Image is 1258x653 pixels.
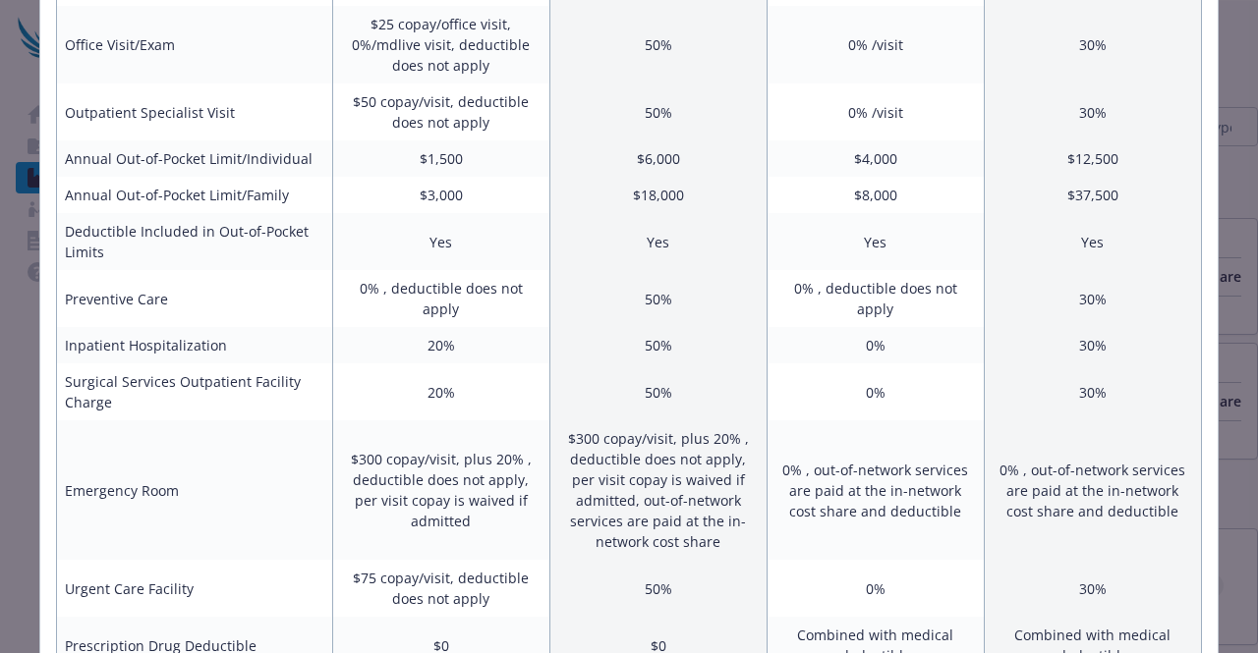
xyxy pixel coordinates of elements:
[549,327,767,363] td: 50%
[767,177,984,213] td: $8,000
[549,363,767,420] td: 50%
[332,6,549,83] td: $25 copay/office visit, 0%/mdlive visit, deductible does not apply
[57,177,333,213] td: Annual Out-of-Pocket Limit/Family
[332,560,549,617] td: $75 copay/visit, deductible does not apply
[984,213,1201,270] td: Yes
[767,213,984,270] td: Yes
[549,560,767,617] td: 50%
[984,560,1201,617] td: 30%
[984,6,1201,83] td: 30%
[767,363,984,420] td: 0%
[57,140,333,177] td: Annual Out-of-Pocket Limit/Individual
[332,327,549,363] td: 20%
[57,363,333,420] td: Surgical Services Outpatient Facility Charge
[549,140,767,177] td: $6,000
[984,270,1201,327] td: 30%
[767,83,984,140] td: 0% /visit
[984,363,1201,420] td: 30%
[332,213,549,270] td: Yes
[549,270,767,327] td: 50%
[57,270,333,327] td: Preventive Care
[57,83,333,140] td: Outpatient Specialist Visit
[332,140,549,177] td: $1,500
[332,83,549,140] td: $50 copay/visit, deductible does not apply
[767,420,984,560] td: 0% , out-of-network services are paid at the in-network cost share and deductible
[57,327,333,363] td: Inpatient Hospitalization
[767,270,984,327] td: 0% , deductible does not apply
[57,6,333,83] td: Office Visit/Exam
[332,420,549,560] td: $300 copay/visit, plus 20% , deductible does not apply, per visit copay is waived if admitted
[549,213,767,270] td: Yes
[57,213,333,270] td: Deductible Included in Out-of-Pocket Limits
[984,420,1201,560] td: 0% , out-of-network services are paid at the in-network cost share and deductible
[332,363,549,420] td: 20%
[767,560,984,617] td: 0%
[767,140,984,177] td: $4,000
[549,420,767,560] td: $300 copay/visit, plus 20% , deductible does not apply, per visit copay is waived if admitted, ou...
[332,270,549,327] td: 0% , deductible does not apply
[767,327,984,363] td: 0%
[549,6,767,83] td: 50%
[984,83,1201,140] td: 30%
[332,177,549,213] td: $3,000
[549,83,767,140] td: 50%
[767,6,984,83] td: 0% /visit
[984,177,1201,213] td: $37,500
[57,560,333,617] td: Urgent Care Facility
[984,327,1201,363] td: 30%
[549,177,767,213] td: $18,000
[984,140,1201,177] td: $12,500
[57,420,333,560] td: Emergency Room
